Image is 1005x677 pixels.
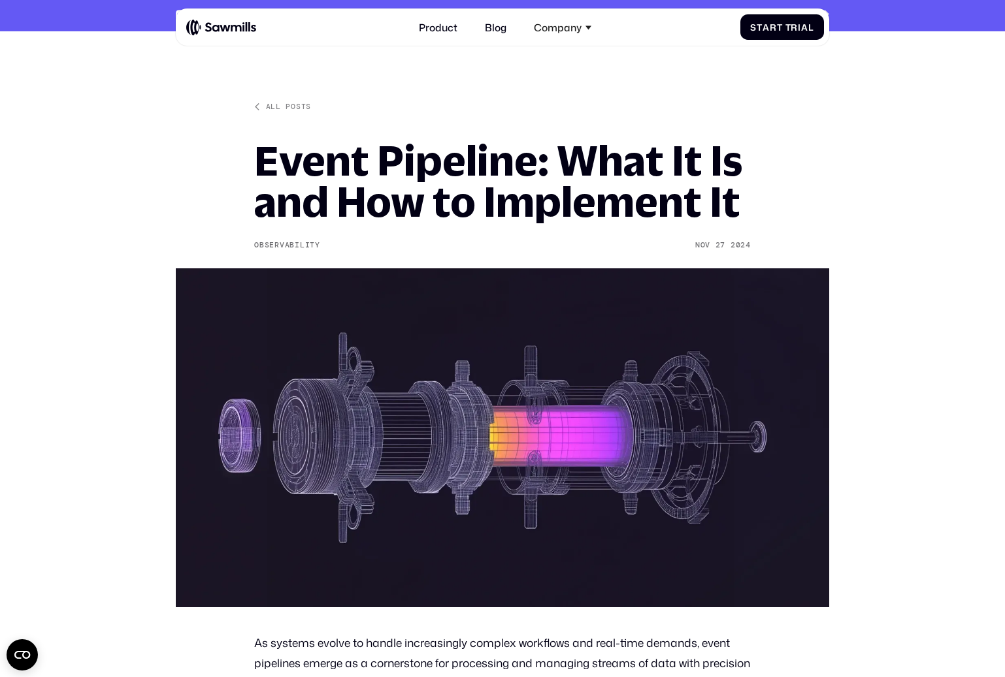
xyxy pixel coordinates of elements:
a: Product [411,14,465,41]
div: 2024 [731,241,751,250]
span: S [750,22,757,33]
div: Company [527,14,599,41]
span: t [777,22,783,33]
span: i [798,22,801,33]
a: StartTrial [740,14,824,40]
div: Company [534,22,582,33]
div: All posts [266,102,311,112]
h1: Event Pipeline: What It Is and How to Implement It [254,140,750,222]
span: r [770,22,777,33]
span: a [801,22,808,33]
span: T [785,22,791,33]
a: All posts [254,102,311,112]
span: l [808,22,814,33]
div: 27 [716,241,725,250]
span: t [757,22,763,33]
button: Open CMP widget [7,639,38,670]
div: Observability [254,241,320,250]
span: r [791,22,798,33]
div: Nov [695,241,710,250]
a: Blog [477,14,514,41]
span: a [763,22,770,33]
